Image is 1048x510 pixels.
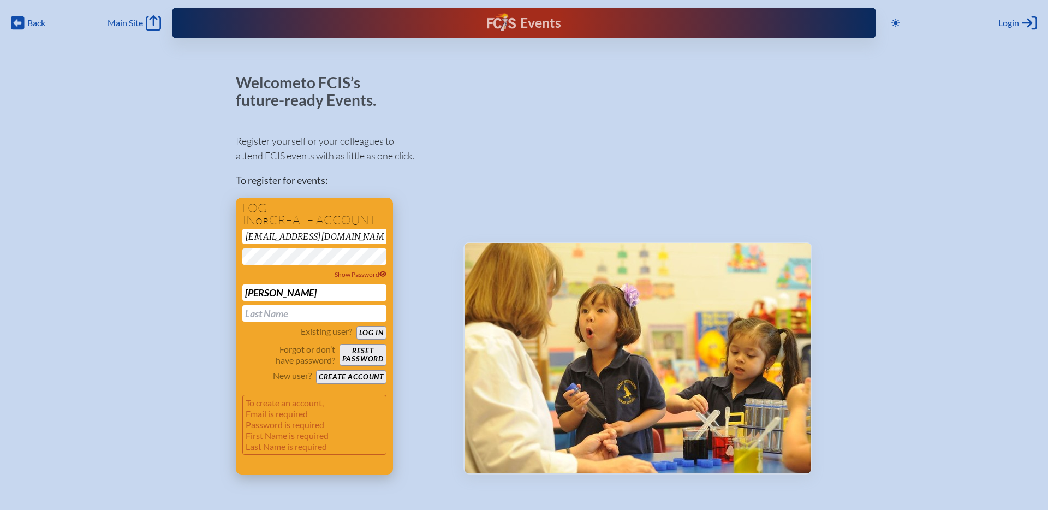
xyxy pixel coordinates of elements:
span: or [255,216,269,227]
div: FCIS Events — Future ready [366,13,683,33]
span: Back [27,17,45,28]
h1: Log in create account [242,202,386,227]
span: Show Password [335,270,387,278]
a: Main Site [108,15,161,31]
p: To register for events: [236,173,446,188]
input: First Name [242,284,386,301]
input: Email [242,229,386,244]
p: Register yourself or your colleagues to attend FCIS events with as little as one click. [236,134,446,163]
button: Create account [316,370,386,384]
span: Login [998,17,1019,28]
span: Main Site [108,17,143,28]
button: Resetpassword [340,344,386,366]
input: Last Name [242,305,386,322]
img: Events [465,243,811,473]
p: To create an account, Email is required Password is required First Name is required Last Name is ... [242,395,386,455]
button: Log in [356,326,386,340]
p: Welcome to FCIS’s future-ready Events. [236,74,389,109]
p: Existing user? [301,326,352,337]
p: New user? [273,370,312,381]
p: Forgot or don’t have password? [242,344,335,366]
